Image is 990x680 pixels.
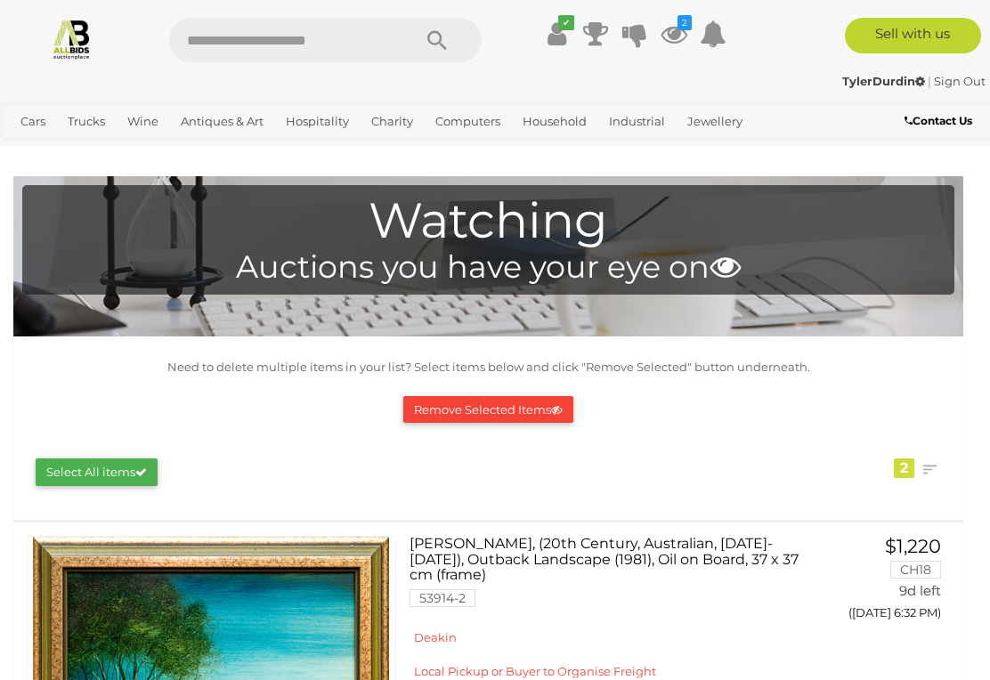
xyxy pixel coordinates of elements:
[13,107,53,136] a: Cars
[661,18,687,50] a: 2
[174,107,271,136] a: Antiques & Art
[543,18,570,50] a: ✔
[928,74,931,88] span: |
[13,136,61,166] a: Office
[678,15,692,30] i: 2
[428,107,507,136] a: Computers
[515,107,594,136] a: Household
[403,396,573,424] button: Remove Selected Items
[842,74,925,88] strong: TylerDurdin
[36,458,158,486] button: Select All items
[31,250,945,285] h4: Auctions you have your eye on
[558,15,574,30] i: ✔
[842,74,928,88] a: TylerDurdin
[423,536,792,620] a: [PERSON_NAME], (20th Century, Australian, [DATE]-[DATE]), Outback Landscape (1981), Oil on Board,...
[885,535,941,557] span: $1,220
[393,18,482,62] button: Search
[905,111,977,131] a: Contact Us
[818,536,945,630] a: $1,220 CH18 9d left ([DATE] 6:32 PM)
[69,136,120,166] a: Sports
[894,458,914,478] div: 2
[845,18,981,53] a: Sell with us
[364,107,420,136] a: Charity
[905,114,972,127] b: Contact Us
[31,194,945,248] h1: Watching
[128,136,269,166] a: [GEOGRAPHIC_DATA]
[120,107,166,136] a: Wine
[51,18,93,60] img: Allbids.com.au
[602,107,672,136] a: Industrial
[279,107,356,136] a: Hospitality
[61,107,112,136] a: Trucks
[680,107,750,136] a: Jewellery
[934,74,986,88] a: Sign Out
[22,357,954,377] p: Need to delete multiple items in your list? Select items below and click "Remove Selected" button...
